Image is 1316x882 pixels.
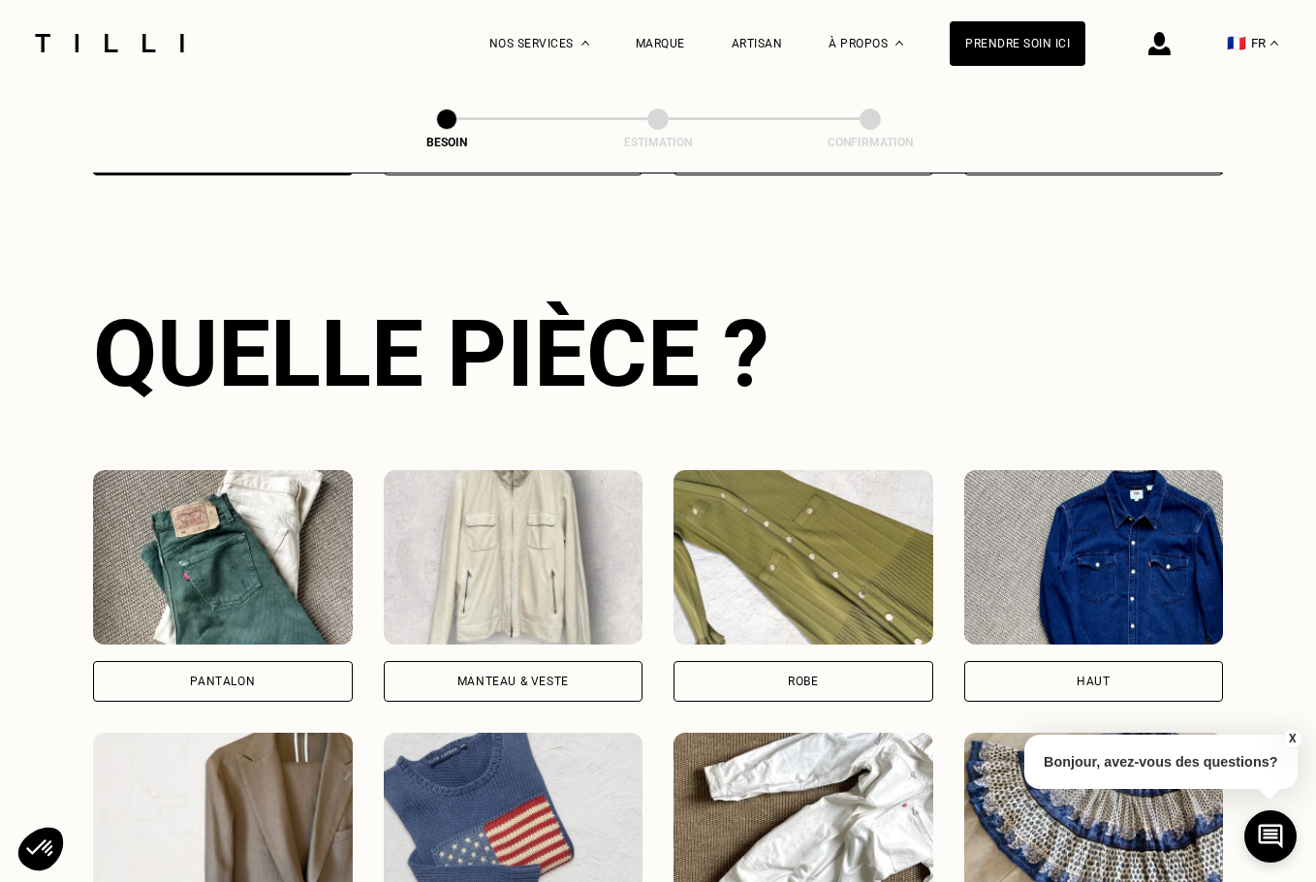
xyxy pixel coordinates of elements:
[895,41,903,46] img: Menu déroulant à propos
[950,21,1085,66] a: Prendre soin ici
[1270,41,1278,46] img: menu déroulant
[1282,728,1301,749] button: X
[1227,34,1246,52] span: 🇫🇷
[350,136,544,149] div: Besoin
[93,299,1223,408] div: Quelle pièce ?
[788,676,818,687] div: Robe
[1077,676,1110,687] div: Haut
[190,676,255,687] div: Pantalon
[732,37,783,50] a: Artisan
[1148,32,1171,55] img: icône connexion
[93,470,353,645] img: Tilli retouche votre Pantalon
[636,37,685,50] a: Marque
[581,41,589,46] img: Menu déroulant
[674,470,933,645] img: Tilli retouche votre Robe
[964,470,1224,645] img: Tilli retouche votre Haut
[561,136,755,149] div: Estimation
[773,136,967,149] div: Confirmation
[28,34,191,52] img: Logo du service de couturière Tilli
[1024,735,1298,789] p: Bonjour, avez-vous des questions?
[457,676,569,687] div: Manteau & Veste
[384,470,643,645] img: Tilli retouche votre Manteau & Veste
